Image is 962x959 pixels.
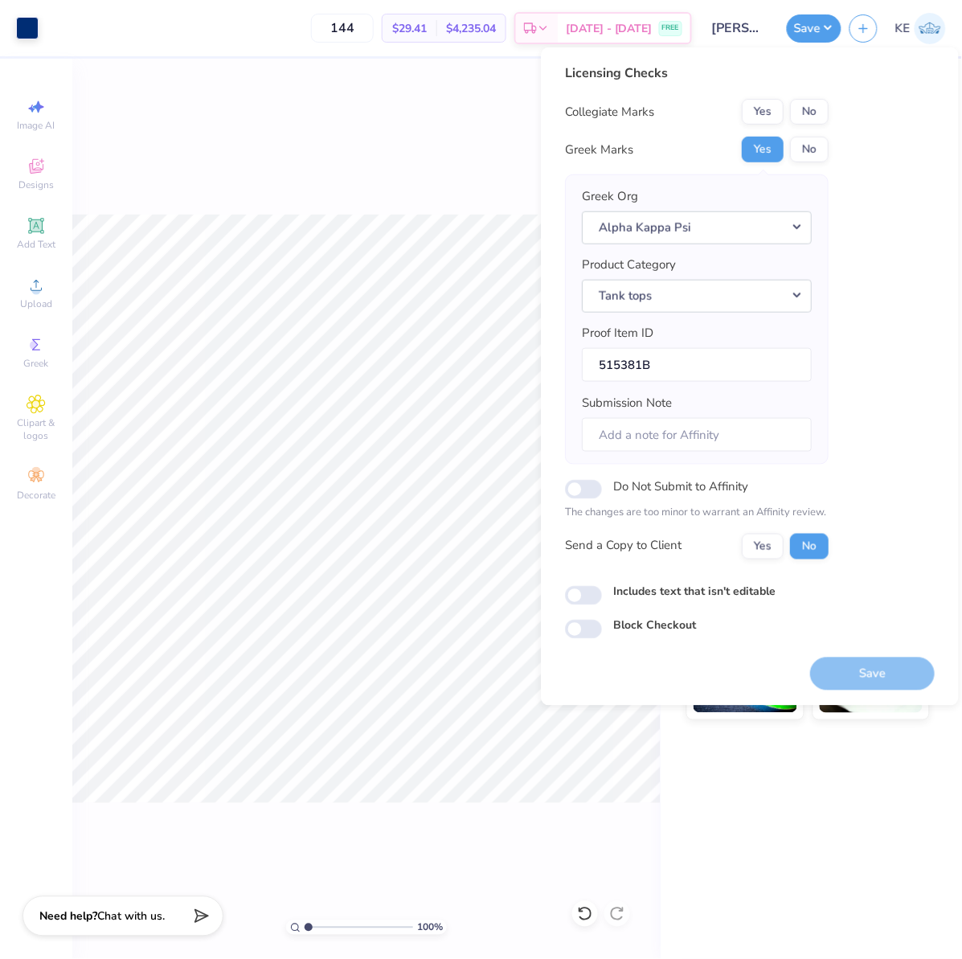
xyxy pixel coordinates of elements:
[582,211,812,244] button: Alpha Kappa Psi
[742,99,784,125] button: Yes
[446,20,496,37] span: $4,235.04
[790,137,829,162] button: No
[742,137,784,162] button: Yes
[8,416,64,442] span: Clipart & logos
[17,238,55,251] span: Add Text
[565,141,633,159] div: Greek Marks
[582,256,676,274] label: Product Category
[565,64,829,83] div: Licensing Checks
[17,489,55,502] span: Decorate
[613,477,748,498] label: Do Not Submit to Affinity
[582,324,653,342] label: Proof Item ID
[565,103,654,121] div: Collegiate Marks
[895,19,911,38] span: KE
[311,14,374,43] input: – –
[787,14,841,43] button: Save
[742,533,784,559] button: Yes
[565,506,829,522] p: The changes are too minor to warrant an Affinity review.
[582,187,638,206] label: Greek Org
[18,178,54,191] span: Designs
[582,394,672,412] label: Submission Note
[18,119,55,132] span: Image AI
[565,537,682,555] div: Send a Copy to Client
[915,13,946,44] img: Kent Everic Delos Santos
[790,533,829,559] button: No
[613,617,696,634] label: Block Checkout
[39,909,97,924] strong: Need help?
[24,357,49,370] span: Greek
[20,297,52,310] span: Upload
[97,909,165,924] span: Chat with us.
[566,20,653,37] span: [DATE] - [DATE]
[700,12,779,44] input: Untitled Design
[895,13,946,44] a: KE
[417,920,443,935] span: 100 %
[613,583,776,600] label: Includes text that isn't editable
[582,279,812,312] button: Tank tops
[582,417,812,452] input: Add a note for Affinity
[662,23,679,34] span: FREE
[790,99,829,125] button: No
[392,20,427,37] span: $29.41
